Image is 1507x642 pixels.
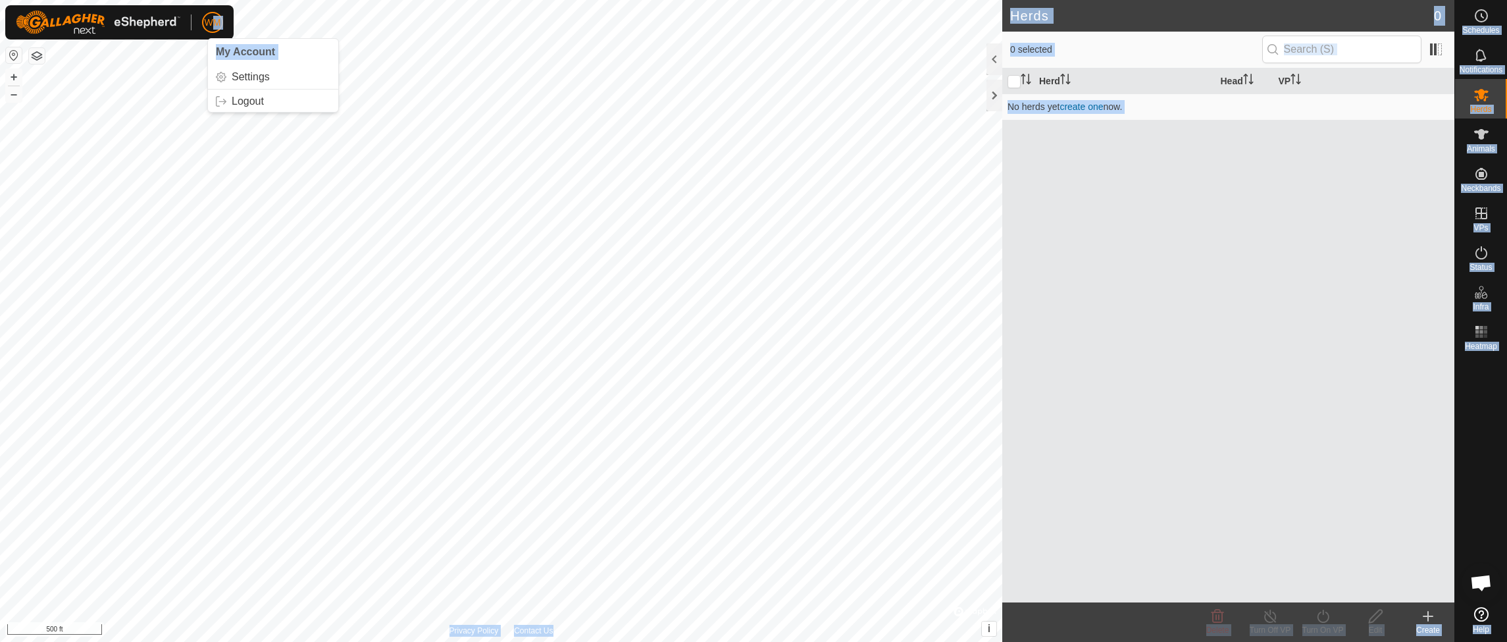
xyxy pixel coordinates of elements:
[514,625,553,637] a: Contact Us
[1060,101,1103,112] a: create one
[1349,624,1402,636] div: Edit
[1244,624,1296,636] div: Turn Off VP
[982,622,996,636] button: i
[232,72,270,82] span: Settings
[1010,43,1262,57] span: 0 selected
[1473,626,1489,633] span: Help
[449,625,498,637] a: Privacy Policy
[16,11,180,34] img: Gallagher Logo
[1273,68,1455,94] th: VP
[205,16,221,30] span: WM
[29,48,45,64] button: Map Layers
[1002,94,1454,120] td: No herds yet now.
[1473,224,1488,232] span: VPs
[988,623,990,634] span: i
[1461,184,1500,192] span: Neckbands
[208,67,338,88] a: Settings
[1021,76,1031,86] p-sorticon: Activate to sort
[216,46,275,57] span: My Account
[1215,68,1273,94] th: Head
[1010,8,1434,24] h2: Herds
[1473,303,1489,311] span: Infra
[1434,6,1441,26] span: 0
[1469,263,1492,271] span: Status
[6,47,22,63] button: Reset Map
[1455,602,1507,639] a: Help
[1290,76,1301,86] p-sorticon: Activate to sort
[208,91,338,112] a: Logout
[6,69,22,85] button: +
[1243,76,1254,86] p-sorticon: Activate to sort
[232,96,264,107] span: Logout
[1060,76,1071,86] p-sorticon: Activate to sort
[1262,36,1421,63] input: Search (S)
[1465,342,1497,350] span: Heatmap
[1460,66,1502,74] span: Notifications
[1402,624,1454,636] div: Create
[1462,563,1501,602] div: Open chat
[1206,626,1229,635] span: Delete
[1296,624,1349,636] div: Turn On VP
[1470,105,1491,113] span: Herds
[6,86,22,102] button: –
[1034,68,1215,94] th: Herd
[1467,145,1495,153] span: Animals
[1462,26,1499,34] span: Schedules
